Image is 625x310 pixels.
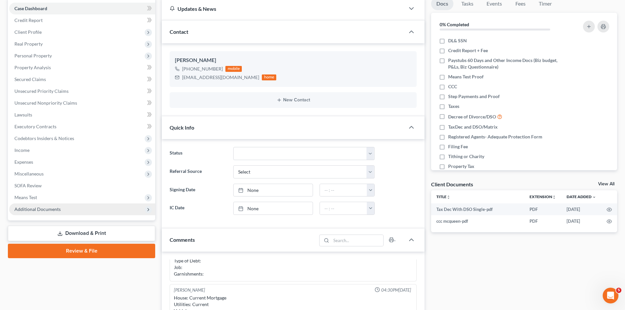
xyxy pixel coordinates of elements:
[9,109,155,121] a: Lawsuits
[225,66,242,72] div: mobile
[448,57,565,70] span: Paystubs 60 Days and Other Income Docs (Biz budget, P&Ls, Biz Questionnaire)
[170,5,397,12] div: Updates & News
[448,143,468,150] span: Filing Fee
[234,184,313,196] a: None
[440,22,469,27] strong: 0% Completed
[9,14,155,26] a: Credit Report
[9,73,155,85] a: Secured Claims
[175,97,411,103] button: New Contact
[598,182,615,186] a: View All
[381,287,411,293] span: 04:30PM[DATE]
[448,47,488,54] span: Credit Report + Fee
[448,134,542,140] span: Registered Agents- Adequate Protection Form
[166,184,230,197] label: Signing Date
[14,147,30,153] span: Income
[14,124,56,129] span: Executory Contracts
[9,121,155,133] a: Executory Contracts
[174,287,205,293] div: [PERSON_NAME]
[320,202,367,215] input: -- : --
[170,124,194,131] span: Quick Info
[9,97,155,109] a: Unsecured Nonpriority Claims
[530,194,556,199] a: Extensionunfold_more
[234,202,313,215] a: None
[14,135,74,141] span: Codebtors Insiders & Notices
[14,41,43,47] span: Real Property
[448,93,500,100] span: Step Payments and Proof
[320,184,367,196] input: -- : --
[524,215,561,227] td: PDF
[262,74,276,80] div: home
[8,226,155,241] a: Download & Print
[567,194,596,199] a: Date Added expand_more
[552,195,556,199] i: unfold_more
[448,83,457,90] span: CCC
[448,163,474,170] span: Property Tax
[14,6,47,11] span: Case Dashboard
[448,114,496,120] span: Decree of Divorce/DSO
[166,202,230,215] label: IC Date
[14,88,69,94] span: Unsecured Priority Claims
[448,103,459,110] span: Taxes
[14,100,77,106] span: Unsecured Nonpriority Claims
[14,183,42,188] span: SOFA Review
[431,203,524,215] td: Tax Dec With DSO Single-pdf
[603,288,618,303] iframe: Intercom live chat
[182,74,259,81] div: [EMAIL_ADDRESS][DOMAIN_NAME]
[14,112,32,117] span: Lawsuits
[14,53,52,58] span: Personal Property
[14,159,33,165] span: Expenses
[431,181,473,188] div: Client Documents
[170,237,195,243] span: Comments
[561,215,601,227] td: [DATE]
[14,65,51,70] span: Property Analysis
[9,85,155,97] a: Unsecured Priority Claims
[331,235,384,246] input: Search...
[9,3,155,14] a: Case Dashboard
[448,37,467,44] span: DL& SSN
[431,215,524,227] td: ccc mcqueen-pdf
[14,76,46,82] span: Secured Claims
[448,73,484,80] span: Means Test Proof
[182,66,223,72] span: [PHONE_NUMBER]
[447,195,450,199] i: unfold_more
[14,195,37,200] span: Means Test
[14,206,61,212] span: Additional Documents
[448,124,498,130] span: TaxDec and DSO/Matrix
[9,180,155,192] a: SOFA Review
[9,62,155,73] a: Property Analysis
[14,29,42,35] span: Client Profile
[170,29,188,35] span: Contact
[166,165,230,178] label: Referral Source
[436,194,450,199] a: Titleunfold_more
[616,288,621,293] span: 5
[561,203,601,215] td: [DATE]
[14,171,44,176] span: Miscellaneous
[448,153,484,160] span: Tithing or Charity
[524,203,561,215] td: PDF
[8,244,155,258] a: Review & File
[175,56,411,64] div: [PERSON_NAME]
[14,17,43,23] span: Credit Report
[166,147,230,160] label: Status
[592,195,596,199] i: expand_more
